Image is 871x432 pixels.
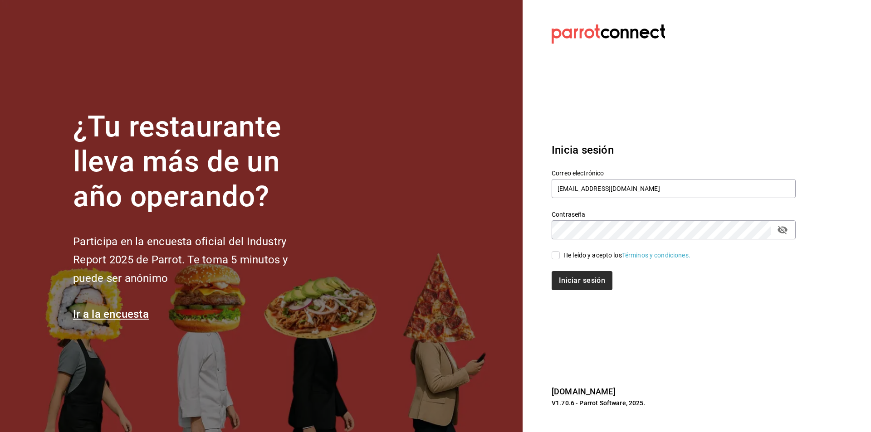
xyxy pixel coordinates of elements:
label: Contraseña [552,211,796,218]
h1: ¿Tu restaurante lleva más de un año operando? [73,110,318,214]
div: He leído y acepto los [563,251,690,260]
a: [DOMAIN_NAME] [552,387,616,396]
a: Términos y condiciones. [622,252,690,259]
h3: Inicia sesión [552,142,796,158]
p: V1.70.6 - Parrot Software, 2025. [552,398,796,408]
input: Ingresa tu correo electrónico [552,179,796,198]
label: Correo electrónico [552,170,796,176]
a: Ir a la encuesta [73,308,149,320]
h2: Participa en la encuesta oficial del Industry Report 2025 de Parrot. Te toma 5 minutos y puede se... [73,233,318,288]
button: passwordField [775,222,790,238]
